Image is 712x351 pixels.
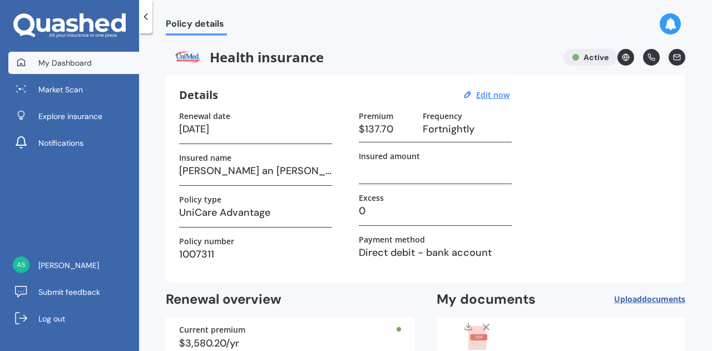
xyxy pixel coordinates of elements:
[8,78,139,101] a: Market Scan
[359,244,512,261] h3: Direct debit - bank account
[359,121,414,137] h3: $137.70
[476,90,510,100] u: Edit now
[359,193,384,202] label: Excess
[38,57,92,68] span: My Dashboard
[359,151,420,161] label: Insured amount
[8,308,139,330] a: Log out
[179,204,332,221] h3: UniCare Advantage
[359,202,512,219] h3: 0
[614,295,685,304] span: Upload
[614,291,685,308] button: Uploaddocuments
[437,291,536,308] h2: My documents
[38,313,65,324] span: Log out
[8,132,139,154] a: Notifications
[179,338,401,348] div: $3,580.20/yr
[179,162,332,179] h3: [PERSON_NAME] an [PERSON_NAME]
[179,326,401,334] div: Current premium
[179,236,234,246] label: Policy number
[179,88,218,102] h3: Details
[166,49,210,66] img: UniMed.png
[423,121,512,137] h3: Fortnightly
[8,254,139,276] a: [PERSON_NAME]
[8,281,139,303] a: Submit feedback
[13,256,29,273] img: 479fd032604dd3b34cdfb5e59bbd7875
[38,260,99,271] span: [PERSON_NAME]
[38,111,102,122] span: Explore insurance
[179,246,332,263] h3: 1007311
[166,291,414,308] h2: Renewal overview
[8,52,139,74] a: My Dashboard
[179,153,231,162] label: Insured name
[166,18,227,33] span: Policy details
[8,105,139,127] a: Explore insurance
[179,111,230,121] label: Renewal date
[179,121,332,137] h3: [DATE]
[423,111,462,121] label: Frequency
[38,84,83,95] span: Market Scan
[642,294,685,304] span: documents
[473,90,513,100] button: Edit now
[179,195,221,204] label: Policy type
[359,111,393,121] label: Premium
[166,49,555,66] span: Health insurance
[38,286,100,298] span: Submit feedback
[359,235,425,244] label: Payment method
[38,137,83,149] span: Notifications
